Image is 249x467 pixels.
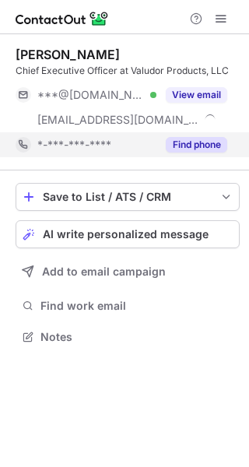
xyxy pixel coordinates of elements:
div: [PERSON_NAME] [16,47,120,62]
button: Reveal Button [166,137,227,153]
button: Find work email [16,295,240,317]
span: Notes [40,330,233,344]
button: Notes [16,326,240,348]
span: AI write personalized message [43,228,209,241]
span: Add to email campaign [42,265,166,278]
img: ContactOut v5.3.10 [16,9,109,28]
span: [EMAIL_ADDRESS][DOMAIN_NAME] [37,113,199,127]
button: Add to email campaign [16,258,240,286]
div: Chief Executive Officer at Valudor Products, LLC [16,64,240,78]
div: Save to List / ATS / CRM [43,191,212,203]
button: Reveal Button [166,87,227,103]
span: Find work email [40,299,233,313]
span: ***@[DOMAIN_NAME] [37,88,145,102]
button: AI write personalized message [16,220,240,248]
button: save-profile-one-click [16,183,240,211]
